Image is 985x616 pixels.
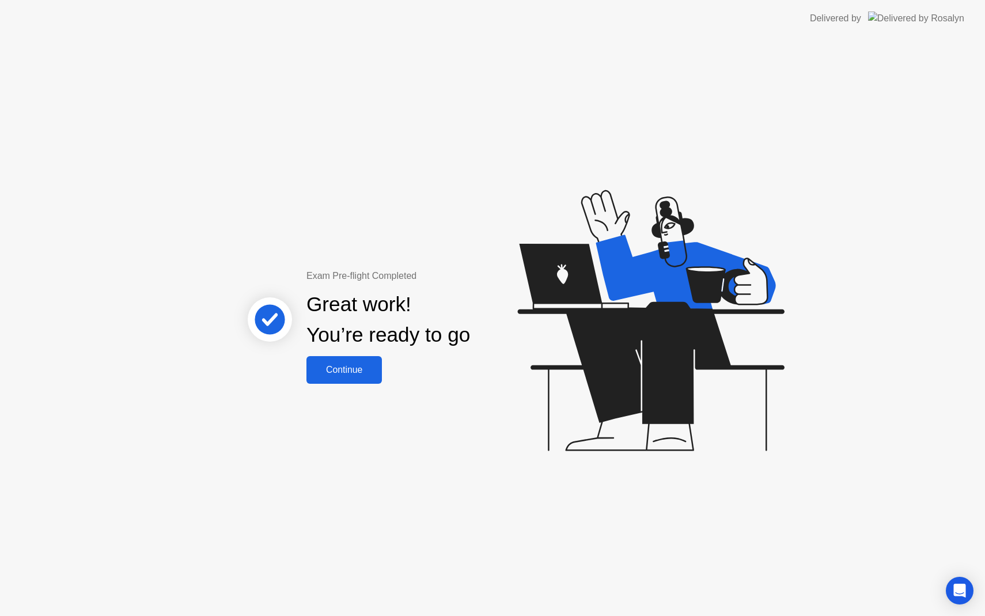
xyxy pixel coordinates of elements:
[306,269,544,283] div: Exam Pre-flight Completed
[306,289,470,350] div: Great work! You’re ready to go
[310,365,378,375] div: Continue
[946,577,973,604] div: Open Intercom Messenger
[868,12,964,25] img: Delivered by Rosalyn
[306,356,382,384] button: Continue
[810,12,861,25] div: Delivered by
